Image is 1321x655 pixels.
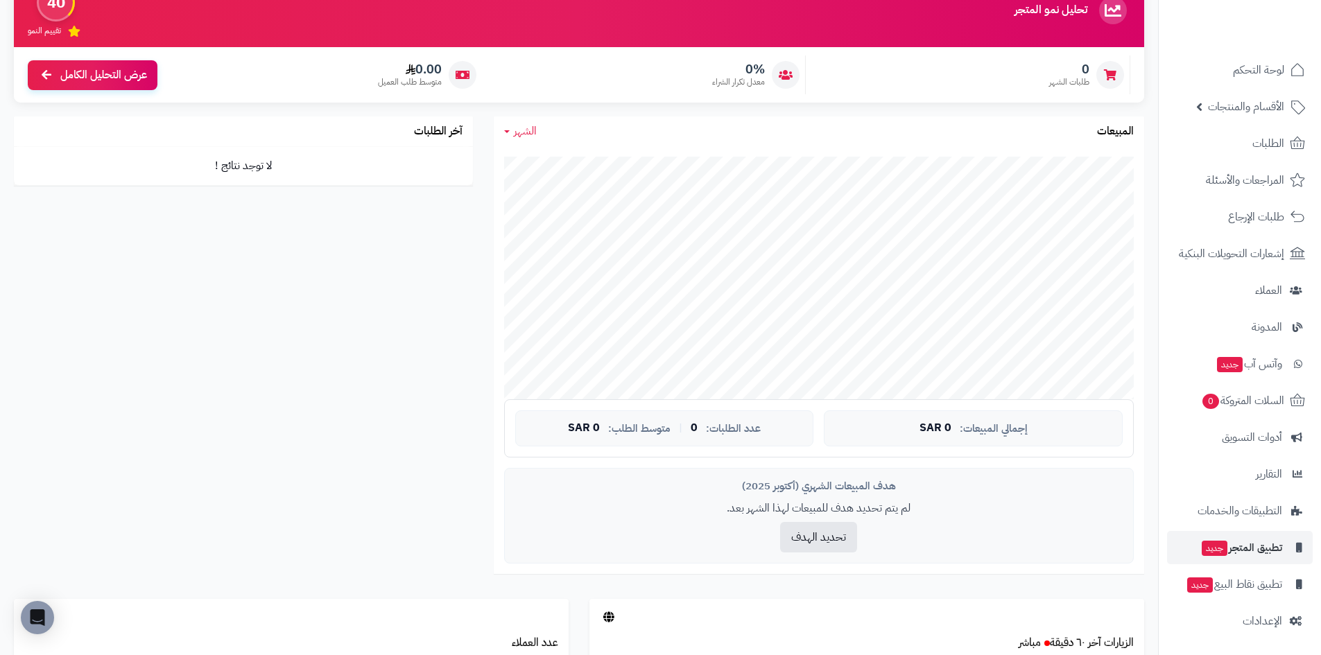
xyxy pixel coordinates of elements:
a: المراجعات والأسئلة [1167,164,1313,197]
a: التقارير [1167,457,1313,491]
a: المدونة [1167,311,1313,344]
h3: تحليل نمو المتجر [1015,4,1087,17]
button: تحديد الهدف [780,522,857,552]
a: السلات المتروكة0 [1167,384,1313,417]
small: مباشر [1019,634,1041,651]
p: لم يتم تحديد هدف للمبيعات لهذا الشهر بعد. [515,500,1123,516]
span: تطبيق نقاط البيع [1186,575,1282,594]
a: العملاء [1167,274,1313,307]
span: جديد [1187,577,1213,593]
a: عدد العملاء [512,634,558,651]
a: أدوات التسويق [1167,421,1313,454]
span: السلات المتروكة [1201,391,1284,410]
span: عدد الطلبات: [706,423,761,435]
span: المدونة [1252,317,1282,337]
span: 0 [691,422,698,435]
span: 0 [1049,62,1089,77]
a: الإعدادات [1167,604,1313,638]
span: الأقسام والمنتجات [1208,97,1284,116]
span: جديد [1202,541,1227,556]
span: أدوات التسويق [1222,428,1282,447]
h3: آخر الطلبات [414,125,463,138]
span: إشعارات التحويلات البنكية [1179,244,1284,263]
span: متوسط الطلب: [608,423,671,435]
span: 0 SAR [919,422,951,435]
span: 0.00 [378,62,442,77]
span: 0 [1202,394,1219,409]
span: المراجعات والأسئلة [1206,171,1284,190]
span: العملاء [1255,281,1282,300]
span: متوسط طلب العميل [378,76,442,88]
span: جديد [1217,357,1243,372]
span: لوحة التحكم [1233,60,1284,80]
span: التطبيقات والخدمات [1198,501,1282,521]
a: تطبيق نقاط البيعجديد [1167,568,1313,601]
a: التطبيقات والخدمات [1167,494,1313,527]
span: طلبات الشهر [1049,76,1089,88]
h3: المبيعات [1097,125,1134,138]
a: إشعارات التحويلات البنكية [1167,237,1313,270]
span: تقييم النمو [28,25,61,37]
div: هدف المبيعات الشهري (أكتوبر 2025) [515,479,1123,494]
a: عرض التحليل الكامل [28,60,157,90]
span: تطبيق المتجر [1200,538,1282,557]
a: الزيارات آخر ٦٠ دقيقةمباشر [1019,634,1134,651]
span: | [679,423,682,433]
span: الشهر [514,123,537,139]
td: لا توجد نتائج ! [14,147,473,185]
span: الإعدادات [1243,611,1282,631]
span: التقارير [1256,464,1282,484]
span: إجمالي المبيعات: [960,423,1028,435]
span: وآتس آب [1216,354,1282,374]
span: طلبات الإرجاع [1228,207,1284,227]
span: الطلبات [1252,134,1284,153]
span: عرض التحليل الكامل [60,67,147,83]
a: لوحة التحكم [1167,53,1313,87]
a: تطبيق المتجرجديد [1167,531,1313,564]
span: معدل تكرار الشراء [712,76,765,88]
span: 0% [712,62,765,77]
a: وآتس آبجديد [1167,347,1313,381]
a: طلبات الإرجاع [1167,200,1313,234]
a: الشهر [504,123,537,139]
img: logo-2.png [1227,35,1308,64]
a: الطلبات [1167,127,1313,160]
span: 0 SAR [568,422,600,435]
div: Open Intercom Messenger [21,601,54,634]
